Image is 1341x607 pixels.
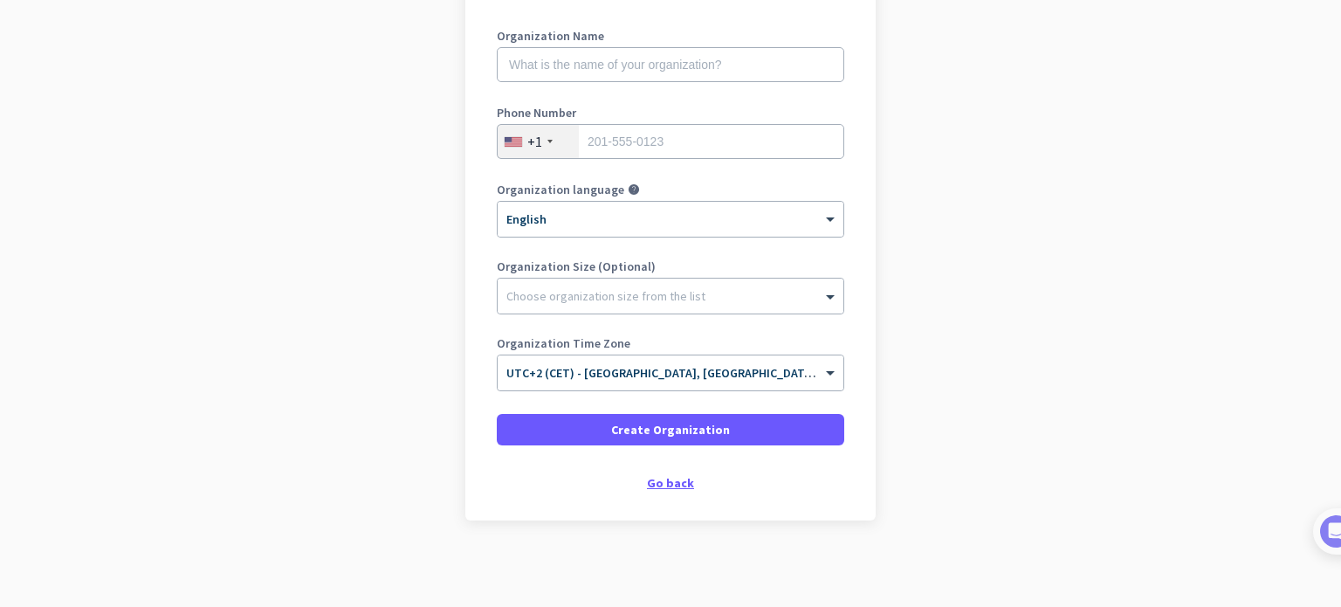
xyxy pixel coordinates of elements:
label: Organization Size (Optional) [497,260,844,272]
button: Create Organization [497,414,844,445]
i: help [628,183,640,196]
label: Organization Time Zone [497,337,844,349]
span: Create Organization [611,421,730,438]
label: Phone Number [497,107,844,119]
input: What is the name of your organization? [497,47,844,82]
label: Organization Name [497,30,844,42]
input: 201-555-0123 [497,124,844,159]
label: Organization language [497,183,624,196]
div: +1 [527,133,542,150]
div: Go back [497,477,844,489]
